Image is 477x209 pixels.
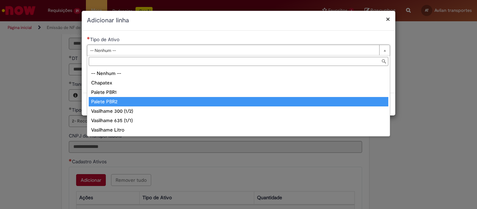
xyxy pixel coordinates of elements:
[89,88,388,97] div: Palete PBR1
[89,69,388,78] div: -- Nenhum --
[87,67,390,136] ul: Tipo de Ativo
[89,106,388,116] div: Vasilhame 300 (1/2)
[89,78,388,88] div: Chapatex
[89,116,388,125] div: Vasilhame 635 (1/1)
[89,125,388,135] div: Vasilhame Litro
[89,97,388,106] div: Palete PBR2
